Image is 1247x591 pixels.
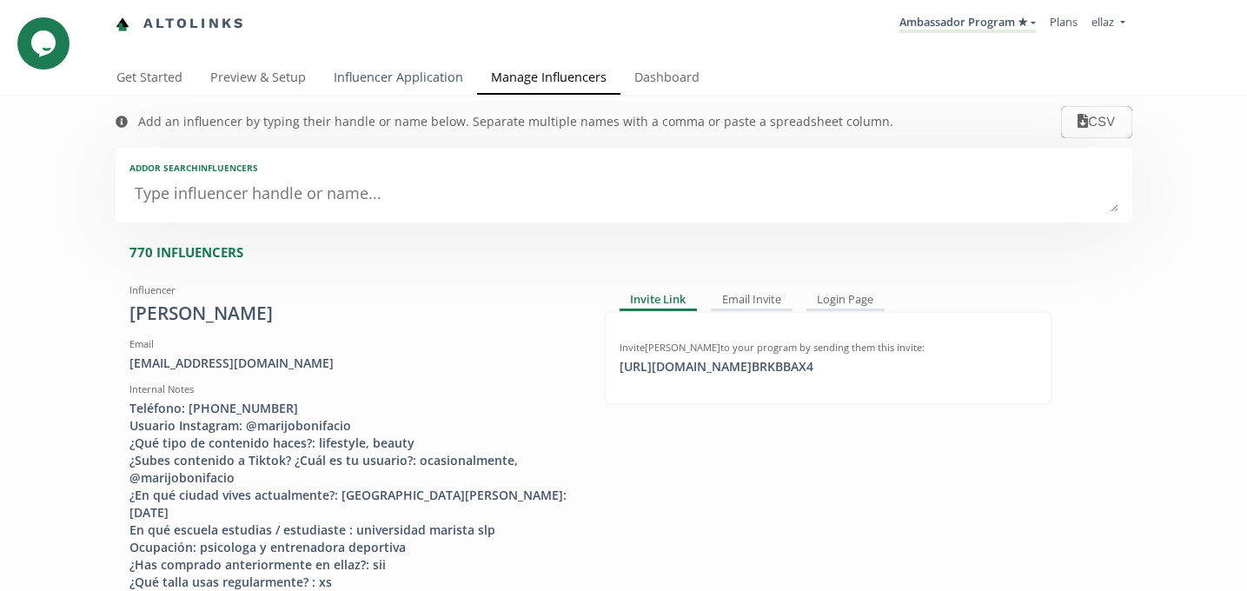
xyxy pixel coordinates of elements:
div: 770 INFLUENCERS [129,243,1132,262]
div: Teléfono: [PHONE_NUMBER] Usuario Instagram: @marijobonifacio ¿Qué tipo de contenido haces?: lifes... [129,400,578,591]
div: Add an influencer by typing their handle or name below. Separate multiple names with a comma or p... [138,113,893,130]
div: Email Invite [711,290,793,311]
a: Plans [1050,14,1078,30]
div: [EMAIL_ADDRESS][DOMAIN_NAME] [129,355,578,372]
a: Influencer Application [320,62,477,96]
span: ellaz [1091,14,1114,30]
div: Invite [PERSON_NAME] to your program by sending them this invite: [620,341,1037,355]
a: Dashboard [620,62,713,96]
a: Preview & Setup [196,62,320,96]
a: Get Started [103,62,196,96]
div: Internal Notes [129,382,578,396]
img: favicon-32x32.png [116,17,129,31]
div: Email [129,337,578,351]
a: Ambassador Program ★ [899,14,1036,33]
div: Add or search INFLUENCERS [129,162,1118,174]
a: Manage Influencers [477,62,620,96]
div: [URL][DOMAIN_NAME] BRKBBAX4 [609,358,824,375]
a: Altolinks [116,10,246,38]
a: ellaz [1091,14,1124,34]
div: [PERSON_NAME] [129,301,578,327]
div: Invite Link [620,290,698,311]
div: Influencer [129,283,578,297]
iframe: chat widget [17,17,73,70]
button: CSV [1061,106,1131,138]
div: Login Page [806,290,886,311]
